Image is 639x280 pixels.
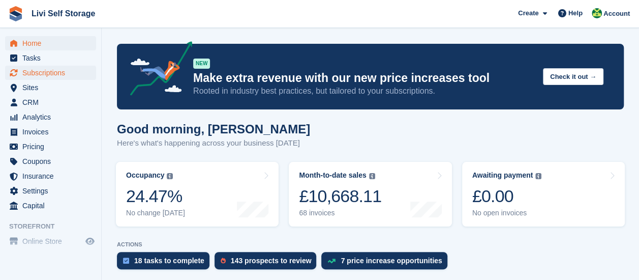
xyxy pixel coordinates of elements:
[462,162,625,227] a: Awaiting payment £0.00 No open invoices
[123,258,129,264] img: task-75834270c22a3079a89374b754ae025e5fb1db73e45f91037f5363f120a921f8.svg
[22,36,83,50] span: Home
[22,80,83,95] span: Sites
[568,8,583,18] span: Help
[126,209,185,217] div: No change [DATE]
[5,51,96,65] a: menu
[231,257,312,265] div: 143 prospects to review
[9,221,101,232] span: Storefront
[193,59,210,69] div: NEW
[193,86,535,97] p: Rooted in industry best practices, but tailored to your subscriptions.
[22,184,83,198] span: Settings
[472,209,542,217] div: No open invoices
[5,125,96,139] a: menu
[134,257,204,265] div: 18 tasks to complete
[22,234,83,248] span: Online Store
[117,241,624,248] p: ACTIONS
[193,71,535,86] p: Make extra revenue with our new price increases tool
[5,66,96,80] a: menu
[5,95,96,109] a: menu
[215,252,322,274] a: 143 prospects to review
[117,122,310,136] h1: Good morning, [PERSON_NAME]
[221,258,226,264] img: prospect-51fa495bee0391a8d652442698ab0144808aea92771e9ea1ae160a38d050c398.svg
[299,171,366,180] div: Month-to-date sales
[299,209,381,217] div: 68 invoices
[5,154,96,169] a: menu
[22,154,83,169] span: Coupons
[8,6,23,21] img: stora-icon-8386f47178a22dfd0bd8f6a31ec36ba5ce8667c1dd55bd0f319d3a0aa187defe.svg
[22,66,83,80] span: Subscriptions
[22,125,83,139] span: Invoices
[22,199,83,213] span: Capital
[116,162,279,227] a: Occupancy 24.47% No change [DATE]
[5,169,96,183] a: menu
[543,68,603,85] button: Check it out →
[5,199,96,213] a: menu
[289,162,451,227] a: Month-to-date sales £10,668.11 68 invoices
[167,173,173,179] img: icon-info-grey-7440780725fd019a000dd9b08b2336e03edf1995a4989e88bcd33f0948082b44.svg
[369,173,375,179] img: icon-info-grey-7440780725fd019a000dd9b08b2336e03edf1995a4989e88bcd33f0948082b44.svg
[22,169,83,183] span: Insurance
[22,95,83,109] span: CRM
[5,36,96,50] a: menu
[341,257,442,265] div: 7 price increase opportunities
[5,234,96,248] a: menu
[5,139,96,154] a: menu
[117,137,310,149] p: Here's what's happening across your business [DATE]
[121,41,193,99] img: price-adjustments-announcement-icon-8257ccfd72463d97f412b2fc003d46551f7dbcb40ab6d574587a9cd5c0d94...
[22,139,83,154] span: Pricing
[321,252,452,274] a: 7 price increase opportunities
[5,80,96,95] a: menu
[117,252,215,274] a: 18 tasks to complete
[592,8,602,18] img: Alex Handyside
[5,110,96,124] a: menu
[84,235,96,247] a: Preview store
[518,8,538,18] span: Create
[472,186,542,207] div: £0.00
[22,110,83,124] span: Analytics
[472,171,533,180] div: Awaiting payment
[126,186,185,207] div: 24.47%
[535,173,541,179] img: icon-info-grey-7440780725fd019a000dd9b08b2336e03edf1995a4989e88bcd33f0948082b44.svg
[299,186,381,207] div: £10,668.11
[22,51,83,65] span: Tasks
[5,184,96,198] a: menu
[126,171,164,180] div: Occupancy
[27,5,99,22] a: Livi Self Storage
[327,259,336,263] img: price_increase_opportunities-93ffe204e8149a01c8c9dc8f82e8f89637d9d84a8eef4429ea346261dce0b2c0.svg
[603,9,630,19] span: Account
